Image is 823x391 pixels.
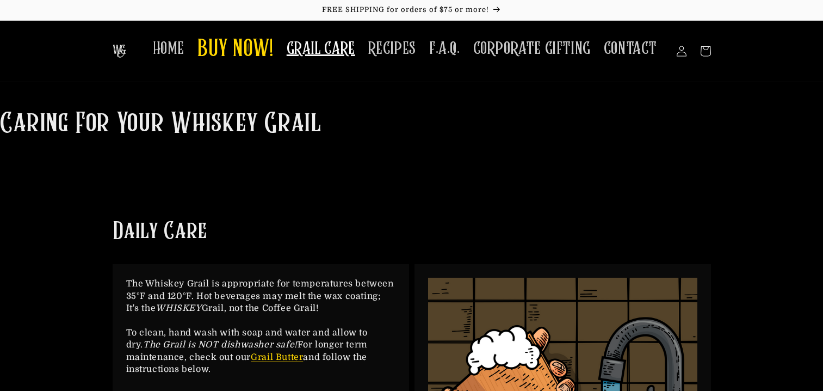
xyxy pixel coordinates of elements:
span: CONTACT [604,38,657,59]
a: Grail Butter [251,352,303,362]
a: GRAIL CARE [280,32,362,66]
span: F.A.Q. [429,38,460,59]
img: The Whiskey Grail [113,45,126,58]
a: F.A.Q. [423,32,467,66]
a: HOME [146,32,191,66]
span: HOME [153,38,184,59]
p: The Whiskey Grail is appropriate for temperatures between 35°F and 120°F. Hot beverages may melt ... [126,278,395,375]
span: CORPORATE GIFTING [473,38,591,59]
span: RECIPES [368,38,416,59]
em: WHISKEY [156,303,201,313]
span: BUY NOW! [197,35,274,65]
p: FREE SHIPPING for orders of $75 or more! [11,5,812,15]
a: CORPORATE GIFTING [467,32,597,66]
em: The Grail is NOT dishwasher safe! [143,340,298,350]
a: BUY NOW! [191,28,280,71]
a: CONTACT [597,32,664,66]
h2: Daily Care [113,217,207,248]
span: GRAIL CARE [287,38,355,59]
a: RECIPES [362,32,423,66]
